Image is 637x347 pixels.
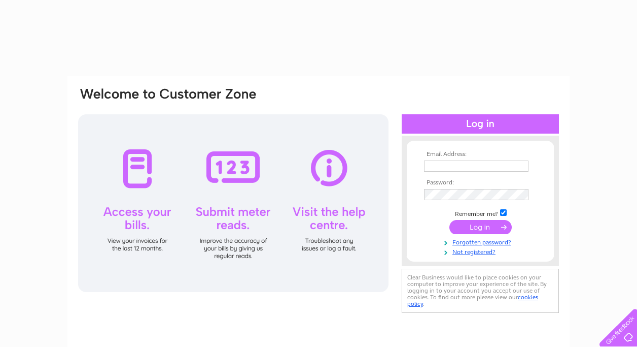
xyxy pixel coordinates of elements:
[407,294,538,307] a: cookies policy
[424,246,539,256] a: Not registered?
[402,269,559,313] div: Clear Business would like to place cookies on your computer to improve your experience of the sit...
[421,151,539,158] th: Email Address:
[421,208,539,218] td: Remember me?
[449,220,512,234] input: Submit
[421,179,539,186] th: Password:
[424,237,539,246] a: Forgotten password?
